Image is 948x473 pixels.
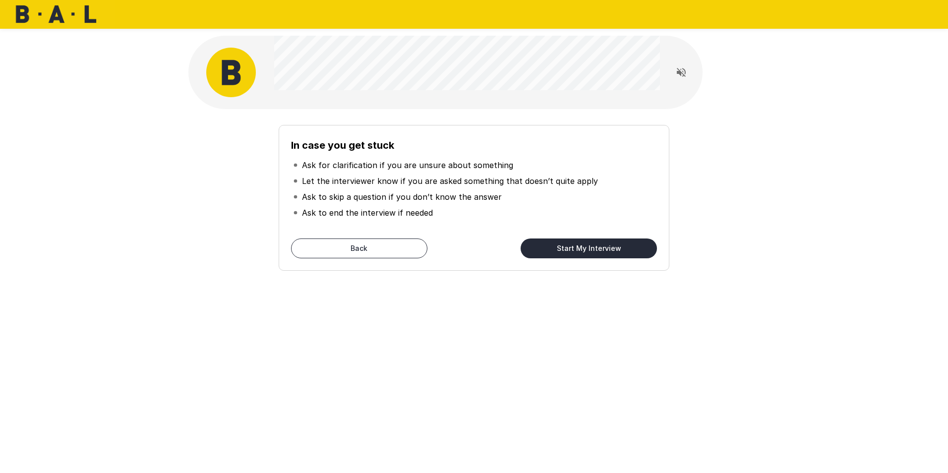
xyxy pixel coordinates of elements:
[302,207,433,219] p: Ask to end the interview if needed
[671,62,691,82] button: Read questions aloud
[521,238,657,258] button: Start My Interview
[206,48,256,97] img: bal_avatar.png
[302,159,513,171] p: Ask for clarification if you are unsure about something
[291,139,394,151] b: In case you get stuck
[302,191,502,203] p: Ask to skip a question if you don’t know the answer
[302,175,598,187] p: Let the interviewer know if you are asked something that doesn’t quite apply
[291,238,427,258] button: Back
